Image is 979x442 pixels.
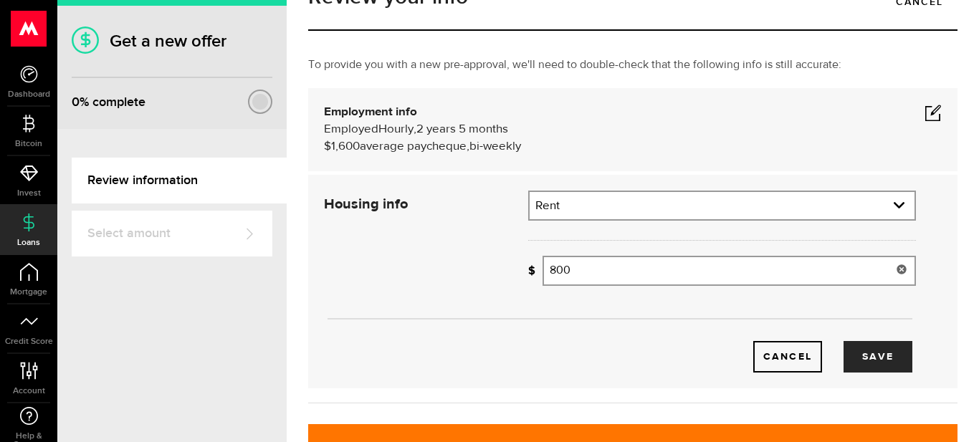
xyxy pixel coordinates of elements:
[72,158,287,203] a: Review information
[72,211,272,256] a: Select amount
[360,140,469,153] span: average paycheque,
[324,197,408,211] strong: Housing info
[324,123,378,135] span: Employed
[72,31,272,52] h1: Get a new offer
[414,123,416,135] span: ,
[416,123,508,135] span: 2 years 5 months
[324,106,417,118] b: Employment info
[11,6,54,49] button: Open LiveChat chat widget
[469,140,521,153] span: bi-weekly
[753,341,822,373] a: Cancel
[72,90,145,115] div: % complete
[378,123,414,135] span: Hourly
[844,341,912,373] button: Save
[72,95,80,110] span: 0
[530,192,914,219] a: expand select
[324,140,360,153] span: $1,600
[308,57,957,74] p: To provide you with a new pre-approval, we'll need to double-check that the following info is sti...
